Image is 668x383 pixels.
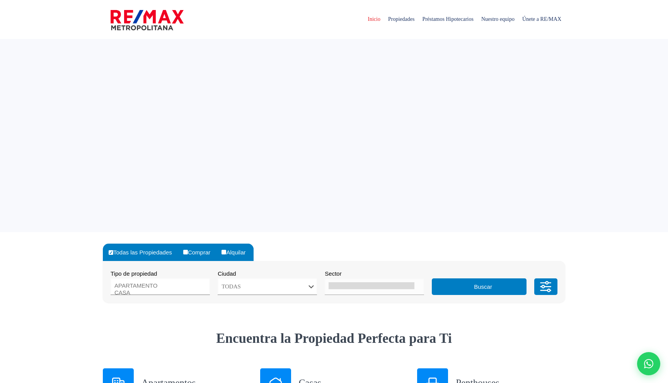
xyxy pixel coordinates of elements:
span: Inicio [364,8,384,31]
span: Nuestro equipo [477,8,518,31]
span: Únete a RE/MAX [518,8,565,31]
span: Ciudad [218,270,236,277]
label: Alquilar [220,244,253,261]
img: remax-metropolitana-logo [111,8,184,32]
strong: Encuentra la Propiedad Perfecta para Ti [216,331,452,346]
input: Todas las Propiedades [109,250,113,255]
button: Buscar [432,278,526,295]
span: Préstamos Hipotecarios [418,8,477,31]
input: Alquilar [222,250,226,254]
label: Todas las Propiedades [107,244,180,261]
span: Sector [325,270,341,277]
option: APARTAMENTO [114,282,200,289]
label: Comprar [181,244,218,261]
span: Tipo de propiedad [111,270,157,277]
option: CASA [114,289,200,296]
input: Comprar [183,250,188,254]
span: Propiedades [384,8,418,31]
